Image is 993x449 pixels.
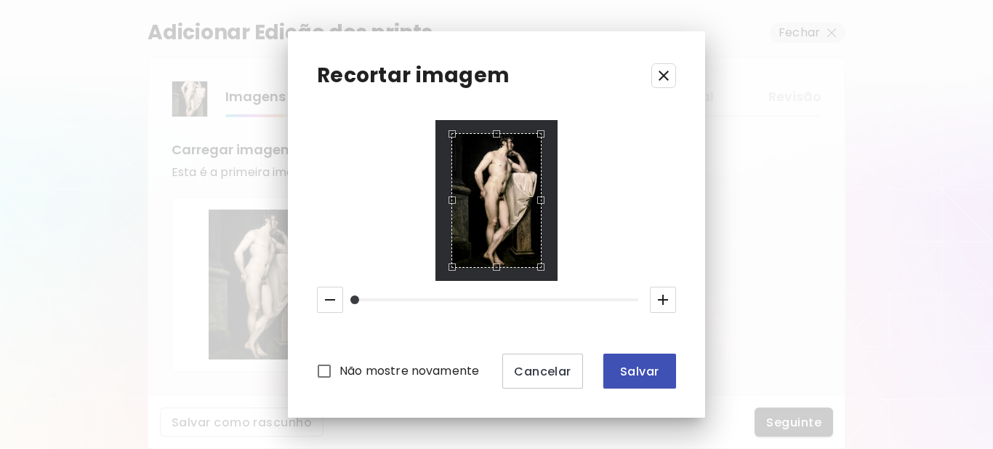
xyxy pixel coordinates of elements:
[603,354,676,389] button: Salvar
[451,133,541,268] div: Use the arrow keys to move the crop selection area
[317,60,510,91] p: Recortar imagem
[514,364,571,379] span: Cancelar
[339,362,479,380] span: Não mostre novamente
[615,364,664,379] span: Salvar
[502,354,583,389] button: Cancelar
